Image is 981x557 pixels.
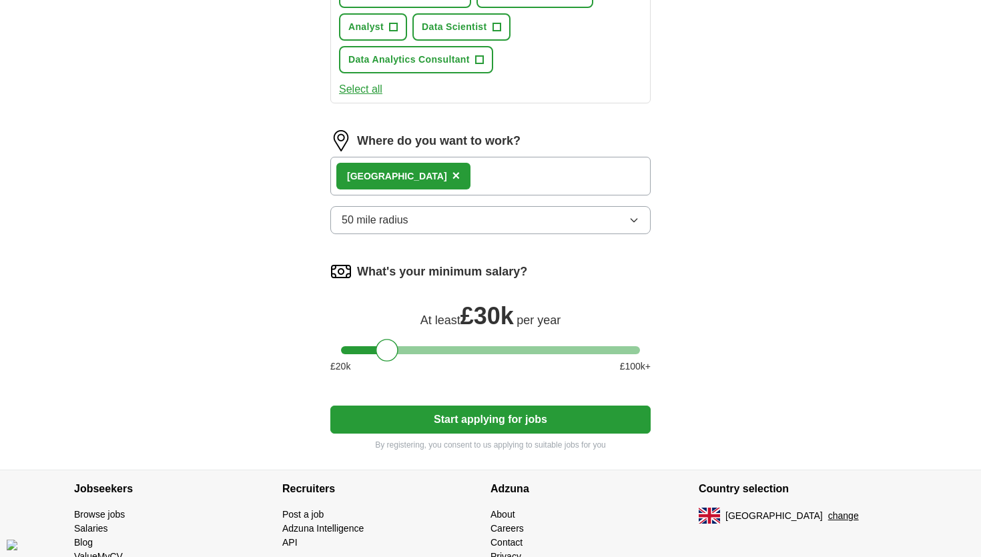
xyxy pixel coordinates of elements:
span: Data Analytics Consultant [348,53,470,67]
img: salary.png [330,261,352,282]
span: £ 100 k+ [620,360,651,374]
button: Data Scientist [412,13,511,41]
button: Select all [339,81,382,97]
span: Analyst [348,20,384,34]
a: Contact [490,537,523,548]
img: location.png [330,130,352,151]
img: UK flag [699,508,720,524]
a: API [282,537,298,548]
span: × [452,168,460,183]
a: Blog [74,537,93,548]
a: Careers [490,523,524,534]
a: Post a job [282,509,324,520]
button: 50 mile radius [330,206,651,234]
button: Start applying for jobs [330,406,651,434]
span: £ 30k [460,302,514,330]
p: By registering, you consent to us applying to suitable jobs for you [330,439,651,451]
a: Salaries [74,523,108,534]
img: Cookie%20settings [7,540,17,550]
button: × [452,166,460,186]
a: Adzuna Intelligence [282,523,364,534]
button: Data Analytics Consultant [339,46,493,73]
label: Where do you want to work? [357,132,521,150]
div: Cookie consent button [7,540,17,550]
h4: Country selection [699,470,907,508]
button: Analyst [339,13,407,41]
label: What's your minimum salary? [357,263,527,281]
span: [GEOGRAPHIC_DATA] [725,509,823,523]
button: change [828,509,859,523]
div: [GEOGRAPHIC_DATA] [347,169,447,183]
span: per year [517,314,561,327]
span: Data Scientist [422,20,487,34]
span: £ 20 k [330,360,350,374]
a: Browse jobs [74,509,125,520]
span: At least [420,314,460,327]
a: About [490,509,515,520]
span: 50 mile radius [342,212,408,228]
